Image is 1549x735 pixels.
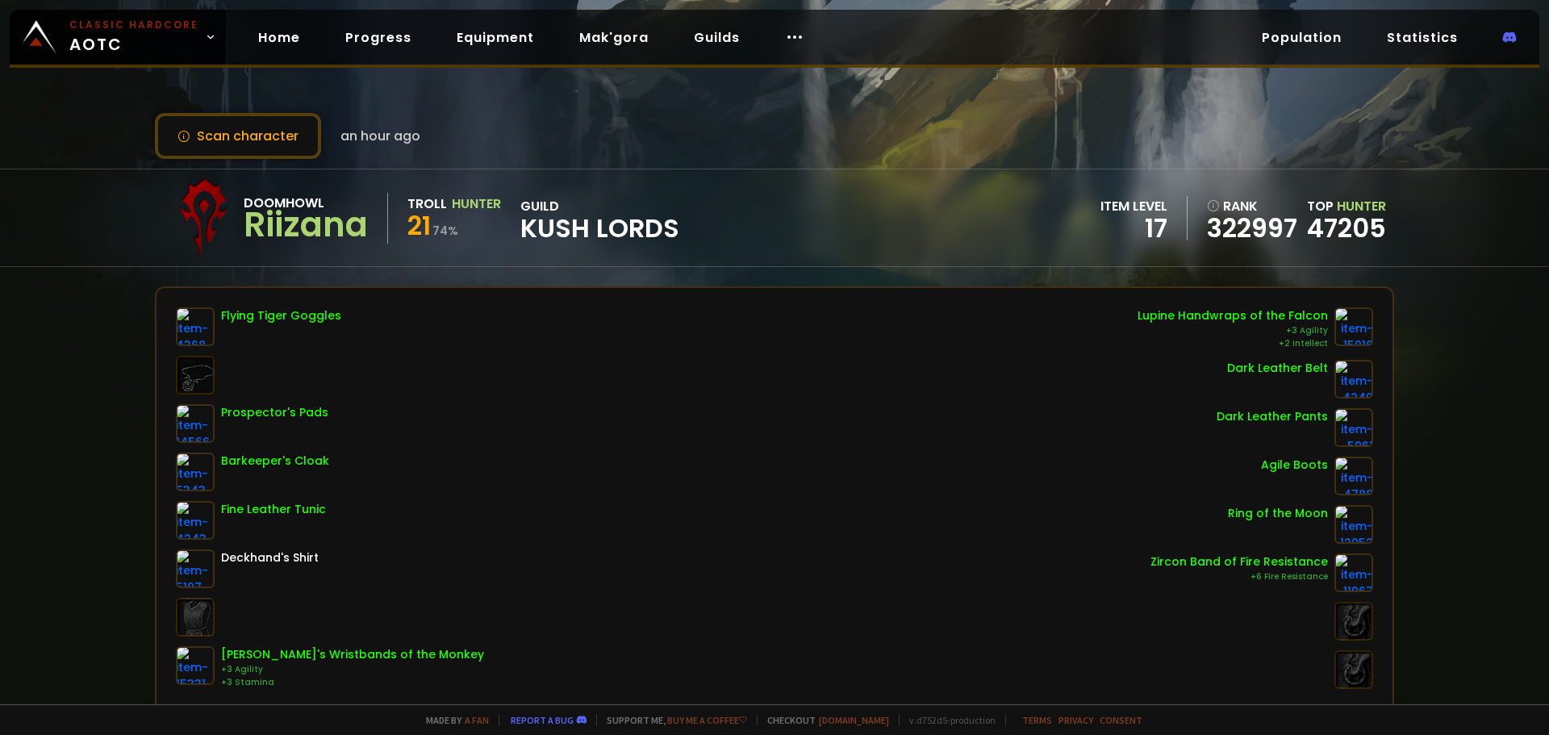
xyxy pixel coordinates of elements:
div: Deckhand's Shirt [221,549,319,566]
div: +6 Fire Resistance [1150,570,1328,583]
div: +3 Agility [1138,324,1328,337]
img: item-14566 [176,404,215,443]
img: item-15016 [1334,307,1373,346]
img: item-4243 [176,501,215,540]
div: Flying Tiger Goggles [221,307,341,324]
span: AOTC [69,18,198,56]
img: item-4249 [1334,360,1373,399]
div: Barkeeper's Cloak [221,453,329,470]
div: Lupine Handwraps of the Falcon [1138,307,1328,324]
a: a fan [465,714,489,726]
span: v. d752d5 - production [899,714,996,726]
a: Classic HardcoreAOTC [10,10,226,65]
div: +2 Intellect [1138,337,1328,350]
a: 47205 [1307,210,1386,246]
span: 21 [407,207,431,244]
div: Zircon Band of Fire Resistance [1150,553,1328,570]
span: Made by [416,714,489,726]
a: 322997 [1207,216,1297,240]
a: Buy me a coffee [667,714,747,726]
img: item-11967 [1334,553,1373,592]
div: Agile Boots [1261,457,1328,474]
a: Privacy [1058,714,1093,726]
img: item-5107 [176,549,215,588]
div: +3 Stamina [221,676,484,689]
a: Report a bug [511,714,574,726]
a: Terms [1022,714,1052,726]
span: Support me, [596,714,747,726]
a: Population [1249,21,1355,54]
a: [DOMAIN_NAME] [819,714,889,726]
div: Top [1307,196,1386,216]
span: an hour ago [340,126,420,146]
img: item-15331 [176,646,215,685]
img: item-4368 [176,307,215,346]
div: Troll [407,194,447,214]
img: item-5343 [176,453,215,491]
span: Kush Lords [520,216,679,240]
div: [PERSON_NAME]'s Wristbands of the Monkey [221,646,484,663]
div: Riizana [244,213,368,237]
div: Hunter [452,194,501,214]
div: Fine Leather Tunic [221,501,326,518]
a: Home [245,21,313,54]
span: Checkout [757,714,889,726]
small: Classic Hardcore [69,18,198,32]
div: Dark Leather Belt [1227,360,1328,377]
div: Dark Leather Pants [1217,408,1328,425]
span: Hunter [1337,197,1386,215]
div: Prospector's Pads [221,404,328,421]
div: rank [1207,196,1297,216]
a: Guilds [681,21,753,54]
a: Equipment [444,21,547,54]
a: Progress [332,21,424,54]
div: 17 [1100,216,1167,240]
img: item-12052 [1334,505,1373,544]
a: Consent [1100,714,1142,726]
div: item level [1100,196,1167,216]
div: Ring of the Moon [1228,505,1328,522]
a: Statistics [1374,21,1471,54]
div: Doomhowl [244,193,368,213]
div: +3 Agility [221,663,484,676]
button: Scan character [155,113,321,159]
small: 74 % [432,223,458,239]
div: guild [520,196,679,240]
img: item-5961 [1334,408,1373,447]
img: item-4788 [1334,457,1373,495]
a: Mak'gora [566,21,662,54]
